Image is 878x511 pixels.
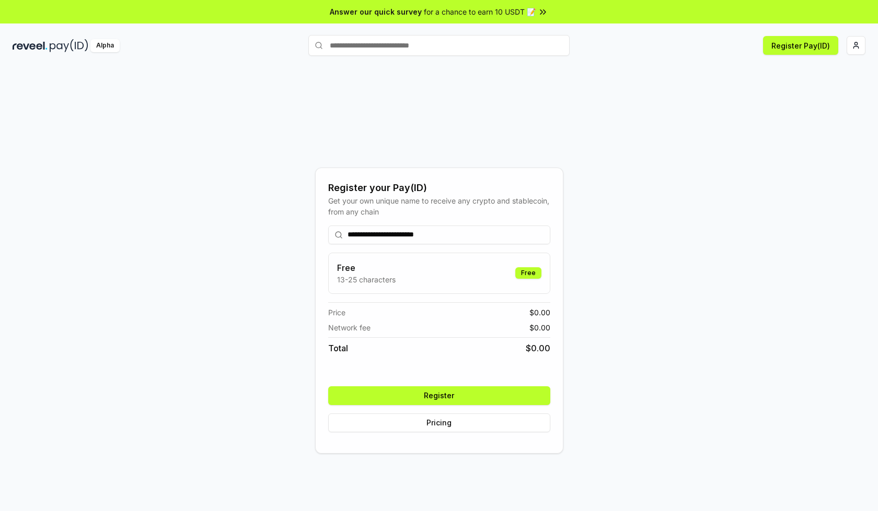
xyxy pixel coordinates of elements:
span: Answer our quick survey [330,6,422,17]
div: Register your Pay(ID) [328,181,550,195]
span: Total [328,342,348,354]
h3: Free [337,262,396,274]
div: Free [515,267,541,279]
span: $ 0.00 [526,342,550,354]
span: Price [328,307,345,318]
button: Pricing [328,413,550,432]
span: for a chance to earn 10 USDT 📝 [424,6,536,17]
img: pay_id [50,39,88,52]
img: reveel_dark [13,39,48,52]
p: 13-25 characters [337,274,396,285]
span: $ 0.00 [529,322,550,333]
button: Register [328,386,550,405]
button: Register Pay(ID) [763,36,838,55]
div: Alpha [90,39,120,52]
div: Get your own unique name to receive any crypto and stablecoin, from any chain [328,195,550,217]
span: Network fee [328,322,371,333]
span: $ 0.00 [529,307,550,318]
